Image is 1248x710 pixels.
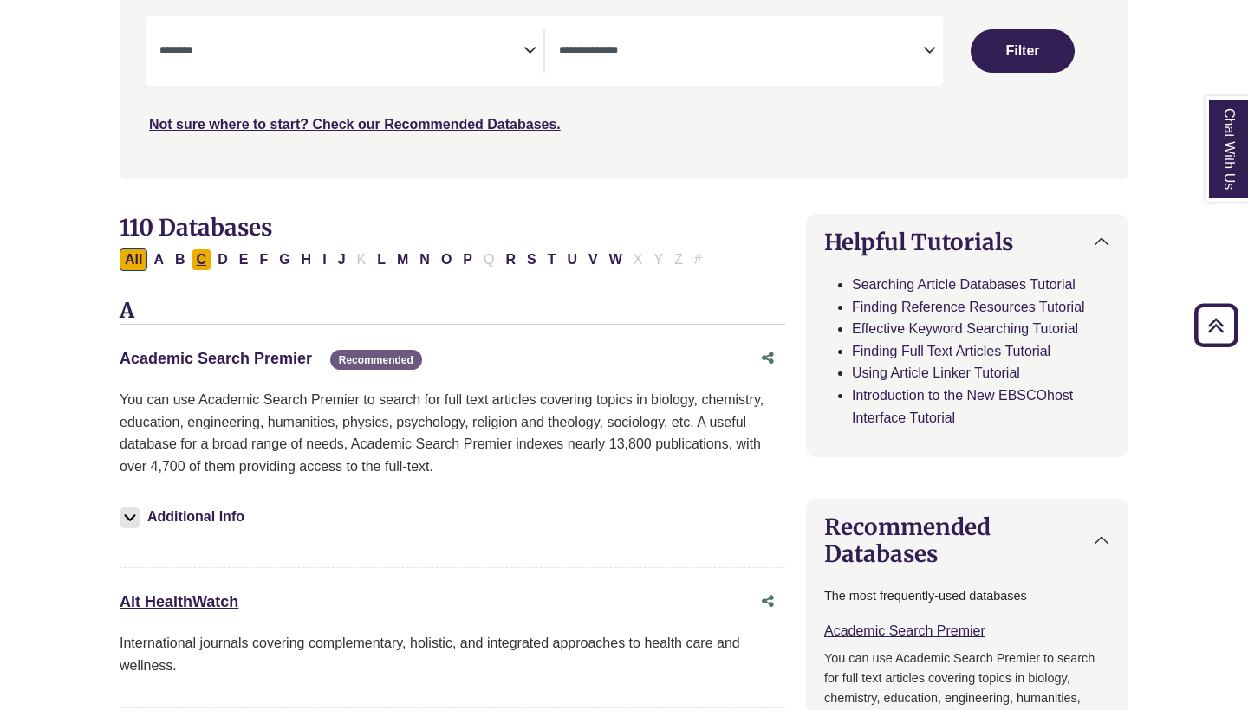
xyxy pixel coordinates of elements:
button: Filter Results O [436,248,457,271]
button: Filter Results M [392,248,413,271]
a: Back to Top [1188,313,1244,337]
button: Share this database [751,342,785,375]
a: Alt HealthWatch [120,593,238,610]
p: The most frequently-used databases [824,586,1110,606]
button: All [120,248,147,271]
a: Using Article Linker Tutorial [852,365,1020,380]
button: Filter Results N [414,248,435,271]
a: Not sure where to start? Check our Recommended Databases. [149,117,561,132]
button: Filter Results U [562,248,582,271]
span: 110 Databases [120,213,272,242]
button: Filter Results D [212,248,233,271]
a: Introduction to the New EBSCOhost Interface Tutorial [852,388,1073,425]
button: Filter Results S [522,248,542,271]
a: Finding Full Text Articles Tutorial [852,344,1050,358]
button: Additional Info [120,505,250,529]
button: Recommended Databases [807,500,1128,581]
button: Filter Results E [234,248,254,271]
button: Filter Results G [274,248,295,271]
button: Filter Results R [500,248,521,271]
button: Filter Results L [372,248,391,271]
button: Filter Results A [148,248,169,271]
p: International journals covering complementary, holistic, and integrated approaches to health care... [120,632,785,676]
button: Filter Results F [254,248,273,271]
textarea: Search [159,45,523,59]
button: Filter Results H [296,248,317,271]
a: Effective Keyword Searching Tutorial [852,321,1078,336]
button: Filter Results P [458,248,478,271]
span: Recommended [330,350,422,370]
button: Filter Results V [583,248,603,271]
div: Alpha-list to filter by first letter of database name [120,251,709,266]
a: Academic Search Premier [824,623,985,638]
button: Helpful Tutorials [807,215,1128,269]
button: Submit for Search Results [971,29,1075,73]
button: Filter Results B [170,248,191,271]
button: Filter Results I [317,248,331,271]
h3: A [120,299,785,325]
button: Filter Results C [192,248,212,271]
a: Searching Article Databases Tutorial [852,277,1076,292]
a: Finding Reference Resources Tutorial [852,300,1085,314]
button: Filter Results W [604,248,627,271]
button: Filter Results J [333,248,351,271]
button: Share this database [751,585,785,618]
p: You can use Academic Search Premier to search for full text articles covering topics in biology, ... [120,389,785,477]
button: Filter Results T [543,248,562,271]
textarea: Search [559,45,923,59]
a: Academic Search Premier [120,350,312,367]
